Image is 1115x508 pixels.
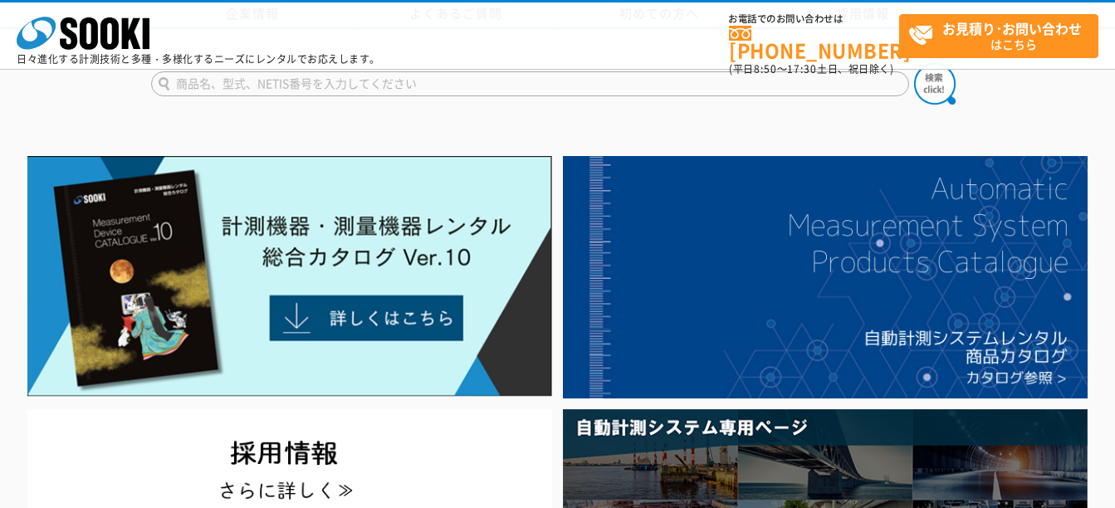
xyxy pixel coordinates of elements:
img: 自動計測システムカタログ [563,156,1088,398]
img: btn_search.png [914,63,956,105]
span: お電話でのお問い合わせは [729,14,899,24]
a: お見積り･お問い合わせはこちら [899,14,1098,58]
span: (平日 ～ 土日、祝日除く) [729,61,893,76]
span: 17:30 [787,61,817,76]
strong: お見積り･お問い合わせ [942,18,1082,38]
a: [PHONE_NUMBER] [729,26,899,60]
span: はこちら [908,15,1098,56]
input: 商品名、型式、NETIS番号を入力してください [151,71,909,96]
img: Catalog Ver10 [27,156,552,397]
p: 日々進化する計測技術と多種・多様化するニーズにレンタルでお応えします。 [17,54,380,64]
span: 8:50 [754,61,777,76]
